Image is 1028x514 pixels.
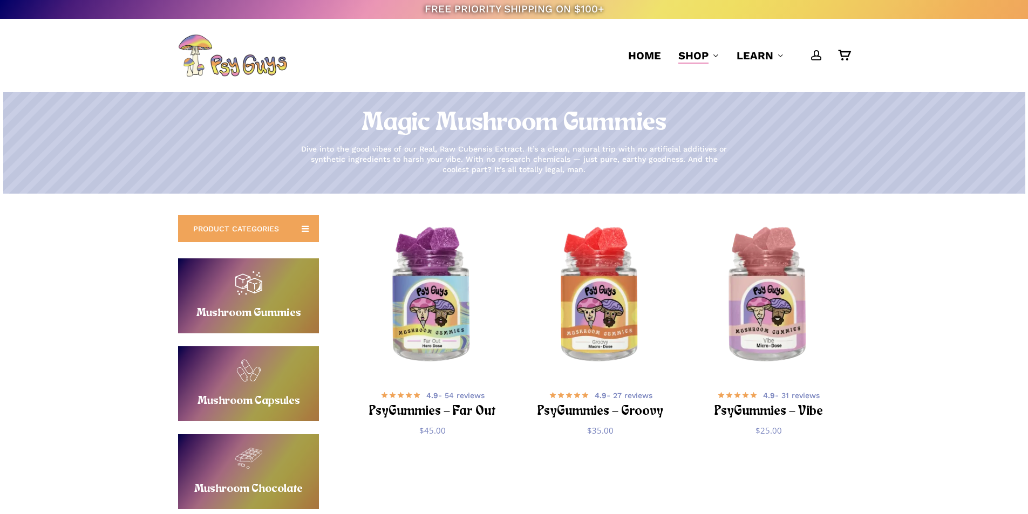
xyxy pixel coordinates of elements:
[367,402,498,422] h2: PsyGummies – Far Out
[367,388,498,417] a: 4.9- 54 reviews PsyGummies – Far Out
[178,34,287,77] img: PsyGuys
[522,217,680,375] a: PsyGummies - Groovy
[755,425,782,436] bdi: 25.00
[755,425,760,436] span: $
[628,48,661,63] a: Home
[763,390,820,401] span: - 31 reviews
[838,50,850,61] a: Cart
[587,425,614,436] bdi: 35.00
[426,391,438,400] b: 4.9
[737,49,773,62] span: Learn
[619,19,850,92] nav: Main Menu
[353,217,512,375] img: Blackberry hero dose magic mushroom gummies in a PsyGuys branded jar
[419,425,424,436] span: $
[703,402,834,422] h2: PsyGummies – Vibe
[353,217,512,375] a: PsyGummies - Far Out
[535,402,666,422] h2: PsyGummies – Groovy
[419,425,446,436] bdi: 45.00
[595,391,607,400] b: 4.9
[737,48,784,63] a: Learn
[703,388,834,417] a: 4.9- 31 reviews PsyGummies – Vibe
[587,425,592,436] span: $
[178,215,319,242] a: PRODUCT CATEGORIES
[763,391,775,400] b: 4.9
[690,217,848,375] a: PsyGummies - Vibe
[426,390,485,401] span: - 54 reviews
[298,144,730,175] p: Dive into the good vibes of our Real, Raw Cubensis Extract. It’s a clean, natural trip with no ar...
[628,49,661,62] span: Home
[522,217,680,375] img: Strawberry macrodose magic mushroom gummies in a PsyGuys branded jar
[690,217,848,375] img: Passionfruit microdose magic mushroom gummies in a PsyGuys branded jar
[678,49,709,62] span: Shop
[193,223,279,234] span: PRODUCT CATEGORIES
[535,388,666,417] a: 4.9- 27 reviews PsyGummies – Groovy
[595,390,652,401] span: - 27 reviews
[678,48,719,63] a: Shop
